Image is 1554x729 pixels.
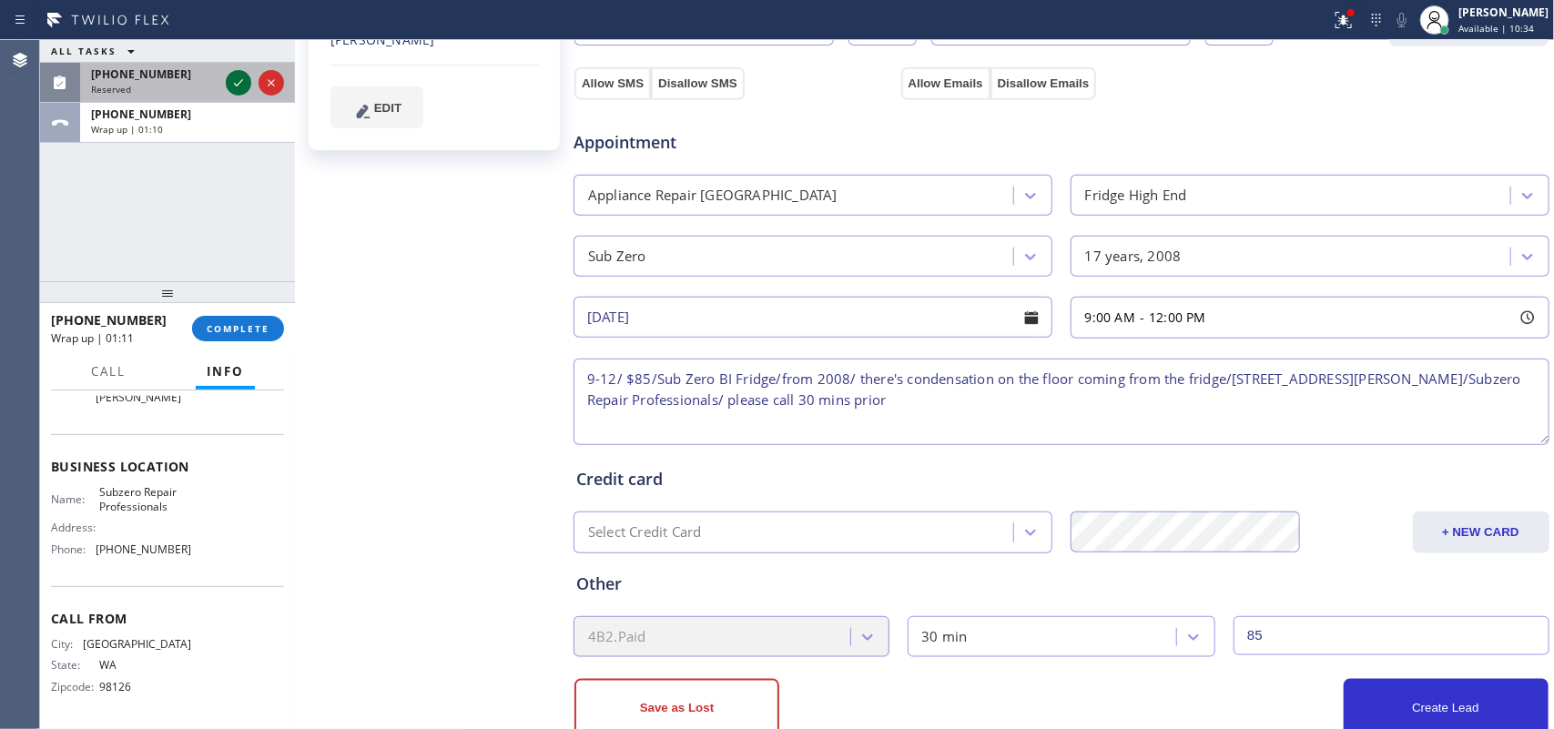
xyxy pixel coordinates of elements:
[574,67,651,100] button: Allow SMS
[651,67,745,100] button: Disallow SMS
[576,572,1547,596] div: Other
[91,106,191,122] span: [PHONE_NUMBER]
[1085,185,1187,206] div: Fridge High End
[51,330,134,346] span: Wrap up | 01:11
[91,83,131,96] span: Reserved
[51,658,99,672] span: State:
[96,376,195,404] span: [STREET_ADDRESS][PERSON_NAME]
[40,40,153,62] button: ALL TASKS
[259,70,284,96] button: Reject
[51,610,284,627] span: Call From
[1085,309,1135,326] span: 9:00 AM
[1458,22,1534,35] span: Available | 10:34
[330,86,423,128] button: EDIT
[51,542,96,556] span: Phone:
[901,67,990,100] button: Allow Emails
[922,626,968,647] div: 30 min
[1149,309,1206,326] span: 12:00 PM
[96,542,191,556] span: [PHONE_NUMBER]
[99,485,190,513] span: Subzero Repair Professionals
[91,123,163,136] span: Wrap up | 01:10
[576,467,1547,491] div: Credit card
[51,383,96,397] span: Address:
[990,67,1097,100] button: Disallow Emails
[574,359,1549,445] textarea: 9-12/ $85/Sub Zero BI Fridge/from 2008/ there's condensation on the floor coming from the fridge/...
[207,322,269,335] span: COMPLETE
[1458,5,1549,20] div: [PERSON_NAME]
[1085,246,1182,267] div: 17 years, 2008
[83,637,191,651] span: [GEOGRAPHIC_DATA]
[588,522,702,543] div: Select Credit Card
[374,101,401,115] span: EDIT
[1140,309,1144,326] span: -
[99,658,190,672] span: WA
[1234,616,1549,655] input: Service Call Fee
[80,354,137,390] button: Call
[1389,7,1415,33] button: Mute
[51,637,83,651] span: City:
[196,354,255,390] button: Info
[51,680,99,694] span: Zipcode:
[1413,511,1549,553] button: + NEW CARD
[51,458,284,475] span: Business location
[588,185,838,206] div: Appliance Repair [GEOGRAPHIC_DATA]
[226,70,251,96] button: Accept
[99,680,190,694] span: 98126
[192,316,284,341] button: COMPLETE
[91,363,126,380] span: Call
[207,363,244,380] span: Info
[51,311,167,329] span: [PHONE_NUMBER]
[51,45,117,57] span: ALL TASKS
[588,246,646,267] div: Sub Zero
[574,130,897,155] span: Appointment
[51,521,99,534] span: Address:
[91,66,191,82] span: [PHONE_NUMBER]
[51,492,99,506] span: Name:
[574,297,1052,338] input: - choose date -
